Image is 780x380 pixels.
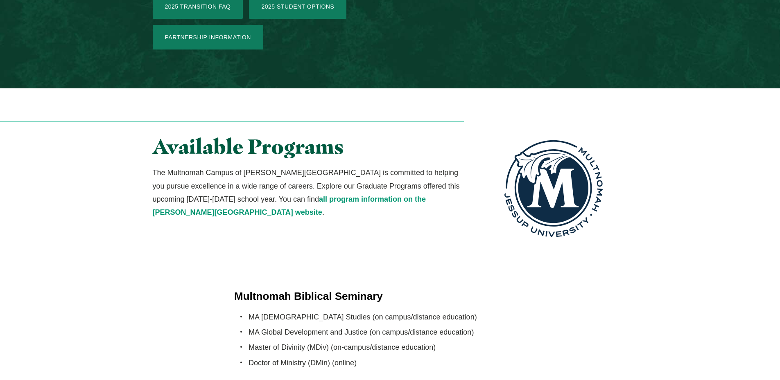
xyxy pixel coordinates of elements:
li: Doctor of Ministry (DMin) (online) [249,356,546,369]
li: MA Global Development and Justice (on campus/distance education) [249,326,546,339]
a: Partnership Information [153,25,263,49]
p: The Multnomah Campus of [PERSON_NAME][GEOGRAPHIC_DATA] is committed to helping you pursue excelle... [153,166,464,219]
li: MA [DEMOGRAPHIC_DATA] Studies (on campus/distance education) [249,310,546,324]
li: Master of Divinity (MDiv) (on-campus/distance education) [249,341,546,354]
h2: Available Programs [153,135,464,158]
h4: Multnomah Biblical Seminary [234,289,546,304]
